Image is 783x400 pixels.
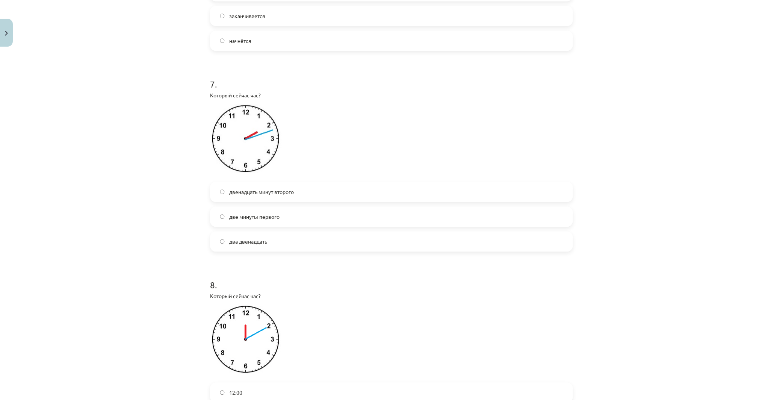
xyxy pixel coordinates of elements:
p: Который сейчас час? [210,292,573,300]
span: начнётся [229,37,251,45]
input: начнётся [220,38,225,43]
span: две минуты первого [229,213,280,221]
span: заканчивается [229,12,265,20]
span: 12:00 [229,389,242,397]
span: два двенадцать [229,238,267,245]
img: icon-close-lesson-0947bae3869378f0d4975bcd49f059093ad1ed9edebbc8119c70593378902aed.svg [5,31,8,36]
span: двенадцать минут второго [229,188,294,196]
img: Который сейчас час? [210,104,283,177]
input: двенадцать минут второго [220,189,225,194]
img: Который сейчас час? [210,305,283,378]
input: два двенадцать [220,239,225,244]
h1: 7 . [210,66,573,89]
h1: 8 . [210,267,573,290]
input: две минуты первого [220,214,225,219]
input: заканчивается [220,14,225,18]
p: Который сейчас час? [210,91,573,99]
input: 12:00 [220,390,225,395]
